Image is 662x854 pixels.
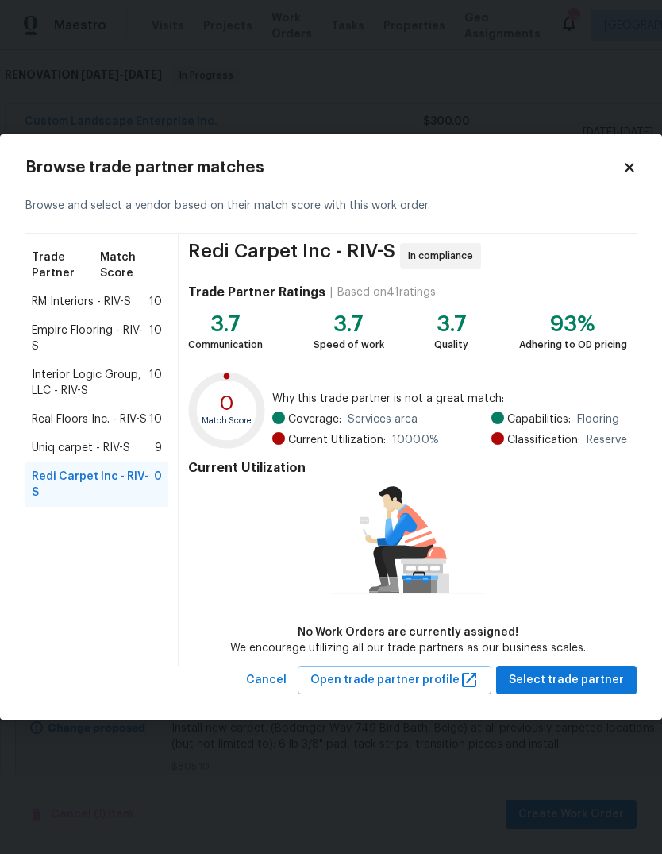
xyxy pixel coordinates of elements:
[149,323,162,354] span: 10
[408,248,479,264] span: In compliance
[314,316,384,332] div: 3.7
[507,432,580,448] span: Classification:
[149,367,162,399] span: 10
[587,432,627,448] span: Reserve
[230,624,586,640] div: No Work Orders are currently assigned!
[434,337,468,353] div: Quality
[32,294,131,310] span: RM Interiors - RIV-S
[496,666,637,695] button: Select trade partner
[577,412,619,427] span: Flooring
[246,670,287,690] span: Cancel
[188,460,627,476] h4: Current Utilization
[230,640,586,656] div: We encourage utilizing all our trade partners as our business scales.
[188,243,395,269] span: Redi Carpet Inc - RIV-S
[32,440,130,456] span: Uniq carpet - RIV-S
[32,469,154,500] span: Redi Carpet Inc - RIV-S
[348,412,418,427] span: Services area
[25,160,622,176] h2: Browse trade partner matches
[149,412,162,427] span: 10
[272,391,627,407] span: Why this trade partner is not a great match:
[337,284,436,300] div: Based on 41 ratings
[519,337,627,353] div: Adhering to OD pricing
[202,415,252,424] text: Match Score
[314,337,384,353] div: Speed of work
[288,412,341,427] span: Coverage:
[325,284,337,300] div: |
[100,249,162,281] span: Match Score
[155,440,162,456] span: 9
[32,367,149,399] span: Interior Logic Group, LLC - RIV-S
[310,670,479,690] span: Open trade partner profile
[188,316,263,332] div: 3.7
[220,392,235,414] text: 0
[240,666,293,695] button: Cancel
[32,249,100,281] span: Trade Partner
[188,284,325,300] h4: Trade Partner Ratings
[32,323,149,354] span: Empire Flooring - RIV-S
[509,670,624,690] span: Select trade partner
[507,412,571,427] span: Capabilities:
[392,432,439,448] span: 1000.0 %
[288,432,386,448] span: Current Utilization:
[188,337,263,353] div: Communication
[154,469,162,500] span: 0
[519,316,627,332] div: 93%
[149,294,162,310] span: 10
[32,412,147,427] span: Real Floors Inc. - RIV-S
[298,666,491,695] button: Open trade partner profile
[25,179,637,234] div: Browse and select a vendor based on their match score with this work order.
[434,316,468,332] div: 3.7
